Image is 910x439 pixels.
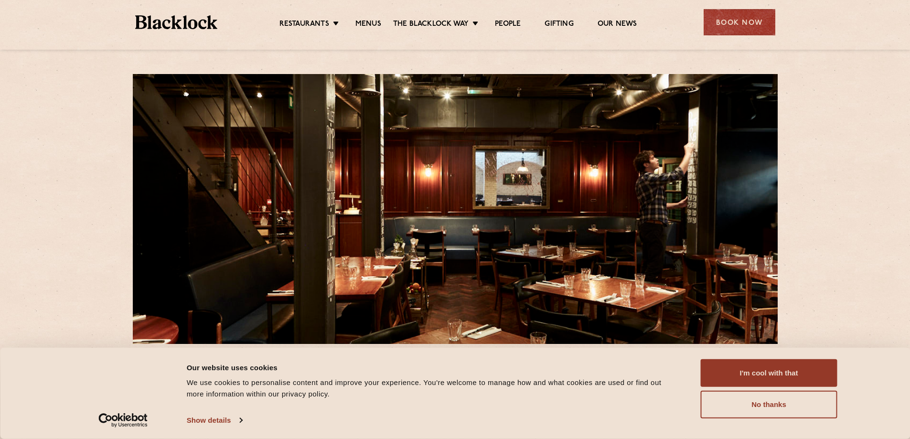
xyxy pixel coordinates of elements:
a: Restaurants [279,20,329,30]
div: Book Now [704,9,775,35]
a: People [495,20,521,30]
a: Menus [355,20,381,30]
a: The Blacklock Way [393,20,469,30]
div: Our website uses cookies [187,362,679,373]
button: I'm cool with that [701,359,837,387]
a: Gifting [545,20,573,30]
div: We use cookies to personalise content and improve your experience. You're welcome to manage how a... [187,377,679,400]
a: Show details [187,413,242,428]
img: BL_Textured_Logo-footer-cropped.svg [135,15,218,29]
a: Our News [598,20,637,30]
a: Usercentrics Cookiebot - opens in a new window [81,413,165,428]
button: No thanks [701,391,837,418]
